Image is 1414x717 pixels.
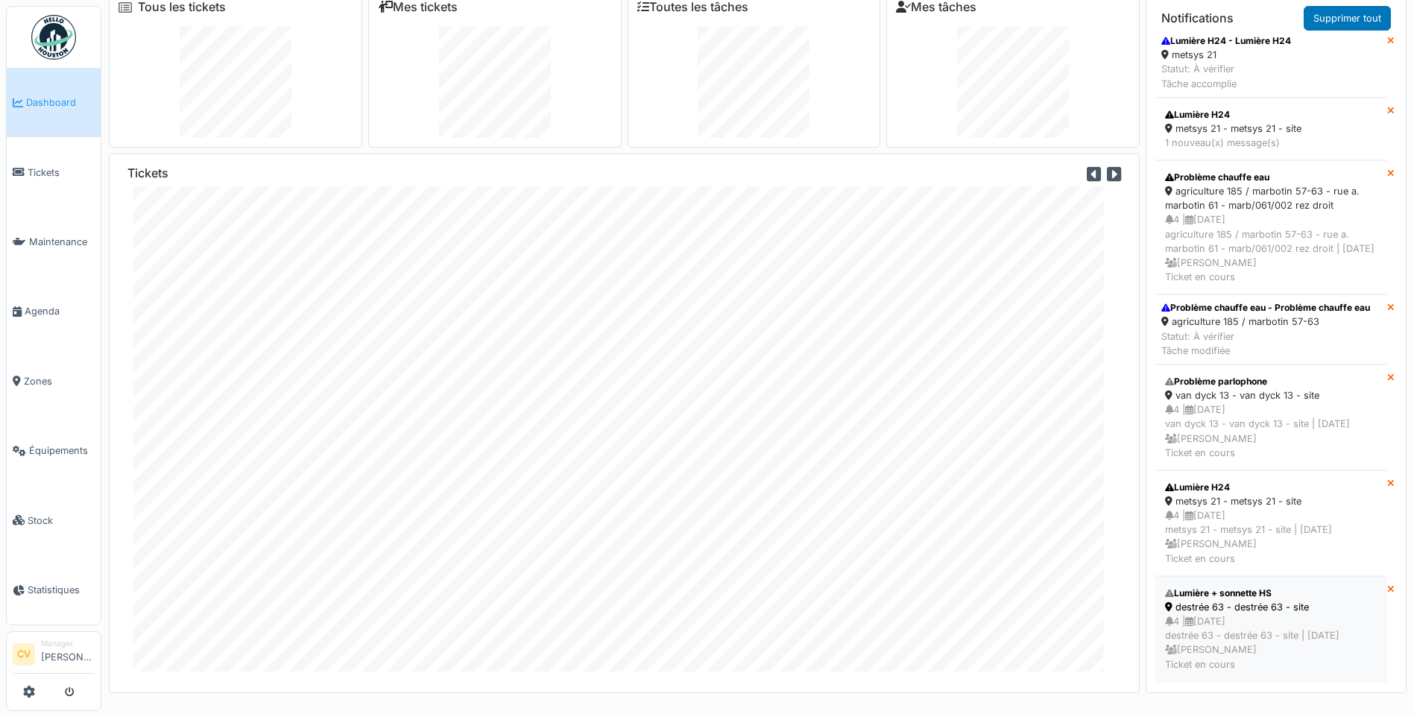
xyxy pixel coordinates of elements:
span: Dashboard [26,95,95,110]
a: CV Manager[PERSON_NAME] [13,638,95,674]
a: Lumière H24 metsys 21 - metsys 21 - site 4 |[DATE]metsys 21 - metsys 21 - site | [DATE] [PERSON_N... [1155,470,1387,576]
a: Problème chauffe eau agriculture 185 / marbotin 57-63 - rue a. marbotin 61 - marb/061/002 rez dro... [1155,160,1387,294]
span: Tickets [28,165,95,180]
a: Problème parlophone van dyck 13 - van dyck 13 - site 4 |[DATE]van dyck 13 - van dyck 13 - site | ... [1155,364,1387,470]
div: van dyck 13 - van dyck 13 - site [1165,388,1377,402]
div: Lumière H24 [1165,481,1377,494]
h6: Notifications [1161,11,1234,25]
div: agriculture 185 / marbotin 57-63 [1161,315,1370,329]
div: 4 | [DATE] agriculture 185 / marbotin 57-63 - rue a. marbotin 61 - marb/061/002 rez droit | [DATE... [1165,212,1377,284]
a: Lumière + sonnette HS destrée 63 - destrée 63 - site 4 |[DATE]destrée 63 - destrée 63 - site | [D... [1155,576,1387,682]
a: Supprimer tout [1304,6,1391,31]
div: Problème chauffe eau - Problème chauffe eau [1161,301,1370,315]
div: 1 nouveau(x) message(s) [1165,136,1377,150]
div: Lumière H24 - Lumière H24 [1161,34,1291,48]
span: Stock [28,514,95,528]
div: 4 | [DATE] destrée 63 - destrée 63 - site | [DATE] [PERSON_NAME] Ticket en cours [1165,614,1377,672]
span: Zones [24,374,95,388]
a: Dashboard [7,68,101,137]
span: Statistiques [28,583,95,597]
a: Problème chauffe eau - Problème chauffe eau agriculture 185 / marbotin 57-63 Statut: À vérifierTâ... [1155,294,1387,364]
a: Zones [7,347,101,416]
div: 4 | [DATE] van dyck 13 - van dyck 13 - site | [DATE] [PERSON_NAME] Ticket en cours [1165,402,1377,460]
span: Équipements [29,443,95,458]
div: metsys 21 - metsys 21 - site [1165,121,1377,136]
div: Problème parlophone [1165,375,1377,388]
a: Maintenance [7,207,101,277]
div: metsys 21 - metsys 21 - site [1165,494,1377,508]
a: Lumière H24 - Lumière H24 metsys 21 Statut: À vérifierTâche accomplie [1155,28,1387,98]
div: Lumière H24 [1165,108,1377,121]
a: Tickets [7,137,101,206]
div: Problème chauffe eau [1165,171,1377,184]
div: Lumière + sonnette HS [1165,587,1377,600]
li: [PERSON_NAME] [41,638,95,670]
a: Équipements [7,416,101,485]
a: Stock [7,485,101,555]
a: Agenda [7,277,101,346]
span: Maintenance [29,235,95,249]
div: Statut: À vérifier Tâche modifiée [1161,329,1370,358]
a: Lumière H24 metsys 21 - metsys 21 - site 1 nouveau(x) message(s) [1155,98,1387,160]
div: 4 | [DATE] metsys 21 - metsys 21 - site | [DATE] [PERSON_NAME] Ticket en cours [1165,508,1377,566]
a: Statistiques [7,555,101,625]
div: agriculture 185 / marbotin 57-63 - rue a. marbotin 61 - marb/061/002 rez droit [1165,184,1377,212]
div: Statut: À vérifier Tâche accomplie [1161,62,1291,90]
li: CV [13,643,35,666]
img: Badge_color-CXgf-gQk.svg [31,15,76,60]
div: Manager [41,638,95,649]
h6: Tickets [127,166,168,180]
div: metsys 21 [1161,48,1291,62]
div: destrée 63 - destrée 63 - site [1165,600,1377,614]
span: Agenda [25,304,95,318]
